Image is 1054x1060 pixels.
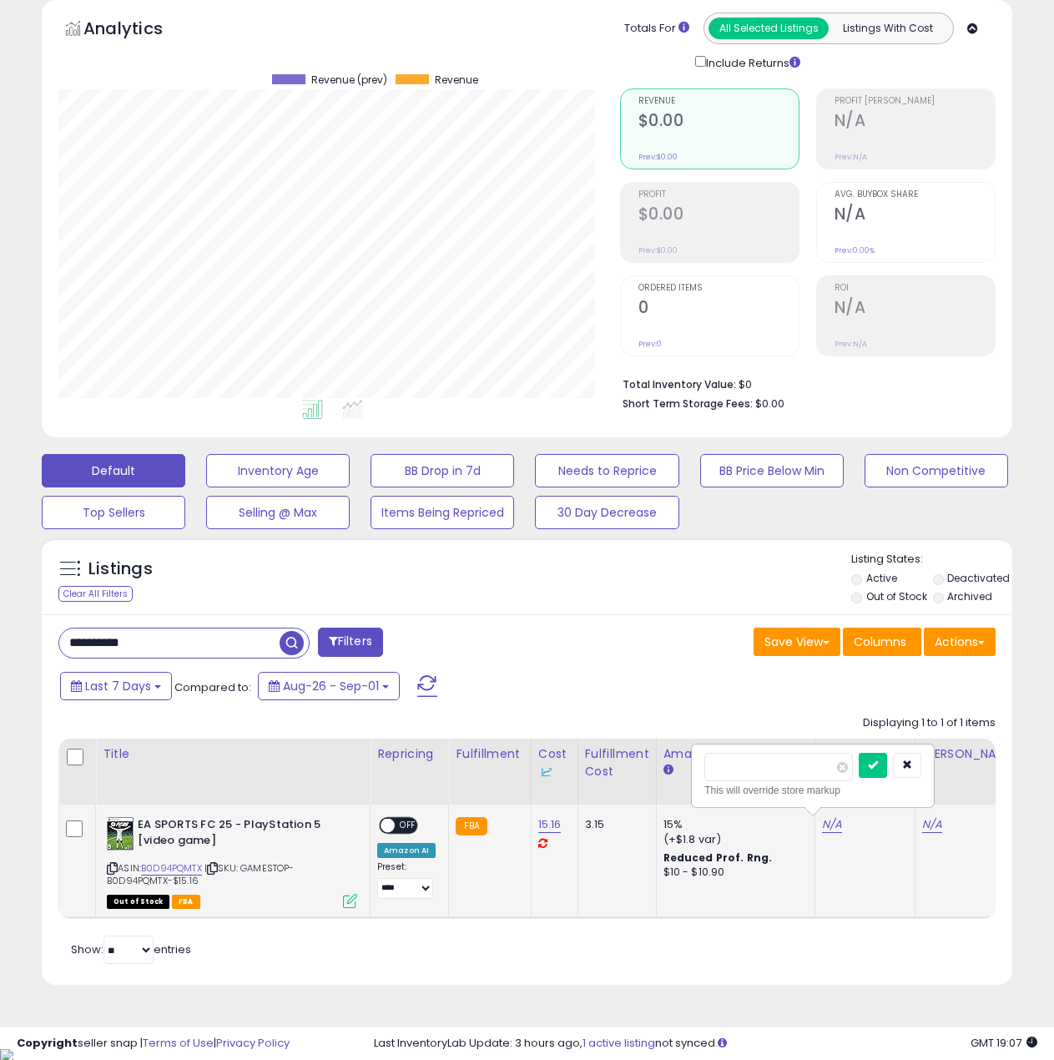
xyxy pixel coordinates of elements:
h5: Analytics [83,17,195,44]
span: Revenue (prev) [311,74,387,86]
label: Deactivated [947,571,1010,585]
small: Prev: N/A [835,152,867,162]
h2: N/A [835,204,995,227]
button: 30 Day Decrease [535,496,678,529]
button: Last 7 Days [60,672,172,700]
div: Totals For [624,21,689,37]
h2: $0.00 [638,111,799,134]
a: 1 active listing [582,1035,655,1051]
span: Aug-26 - Sep-01 [283,678,379,694]
a: B0D94PQMTX [141,861,202,876]
b: EA SPORTS FC 25 - PlayStation 5 [video game] [138,817,340,852]
span: $0.00 [755,396,784,411]
button: BB Price Below Min [700,454,844,487]
span: | SKU: GAMESTOP-B0D94PQMTX-$15.16 [107,861,295,886]
span: OFF [395,819,421,833]
div: Cost [538,745,571,780]
button: Actions [924,628,996,656]
div: (+$1.8 var) [663,832,802,847]
small: Prev: 0 [638,339,662,349]
span: Avg. Buybox Share [835,190,995,199]
small: Prev: $0.00 [638,152,678,162]
button: Top Sellers [42,496,185,529]
label: Archived [947,589,992,603]
span: ROI [835,284,995,293]
span: Revenue [638,97,799,106]
button: Default [42,454,185,487]
h2: N/A [835,111,995,134]
small: Prev: $0.00 [638,245,678,255]
button: Items Being Repriced [371,496,514,529]
div: Repricing [377,745,441,763]
span: Compared to: [174,679,251,695]
button: Needs to Reprice [535,454,678,487]
a: Terms of Use [143,1035,214,1051]
button: Non Competitive [865,454,1008,487]
span: Last 7 Days [85,678,151,694]
button: Inventory Age [206,454,350,487]
div: 3.15 [585,817,643,832]
h2: 0 [638,298,799,321]
button: All Selected Listings [709,18,829,39]
div: This will override store markup [704,782,921,799]
b: Reduced Prof. Rng. [663,851,773,865]
a: Privacy Policy [216,1035,290,1051]
button: Columns [843,628,921,656]
span: FBA [172,895,200,909]
div: $10 - $10.90 [663,866,802,880]
div: Fulfillment [456,745,523,763]
small: Prev: N/A [835,339,867,349]
div: Displaying 1 to 1 of 1 items [863,715,996,731]
div: seller snap | | [17,1036,290,1052]
button: Selling @ Max [206,496,350,529]
div: Title [103,745,363,763]
small: FBA [456,817,487,835]
strong: Copyright [17,1035,78,1051]
a: N/A [922,816,942,833]
small: Prev: 0.00% [835,245,875,255]
div: Some or all of the values in this column are provided from Inventory Lab. [538,763,571,780]
div: ASIN: [107,817,357,906]
h5: Listings [88,558,153,581]
div: Amazon Fees [663,745,808,763]
b: Total Inventory Value: [623,377,736,391]
div: Clear All Filters [58,586,133,602]
span: Ordered Items [638,284,799,293]
h2: N/A [835,298,995,321]
h2: $0.00 [638,204,799,227]
img: InventoryLab Logo [538,764,555,780]
li: $0 [623,373,983,393]
button: BB Drop in 7d [371,454,514,487]
div: [PERSON_NAME] [922,745,1021,763]
a: 15.16 [538,816,562,833]
button: Listings With Cost [828,18,948,39]
span: All listings that are currently out of stock and unavailable for purchase on Amazon [107,895,169,909]
span: Show: entries [71,941,191,957]
div: Fulfillment Cost [585,745,649,780]
label: Active [866,571,897,585]
div: Preset: [377,861,436,899]
button: Aug-26 - Sep-01 [258,672,400,700]
span: Columns [854,633,906,650]
span: 2025-09-9 19:07 GMT [971,1035,1037,1051]
div: Include Returns [683,53,820,72]
p: Listing States: [851,552,1012,568]
div: Last InventoryLab Update: 3 hours ago, not synced. [374,1036,1037,1052]
img: 516R57noHdL._SL40_.jpg [107,817,134,851]
div: 15% [663,817,802,832]
small: Amazon Fees. [663,763,673,778]
a: N/A [822,816,842,833]
b: Short Term Storage Fees: [623,396,753,411]
label: Out of Stock [866,589,927,603]
button: Filters [318,628,383,657]
div: Amazon AI [377,843,436,858]
button: Save View [754,628,840,656]
span: Revenue [435,74,478,86]
span: Profit [638,190,799,199]
span: Profit [PERSON_NAME] [835,97,995,106]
